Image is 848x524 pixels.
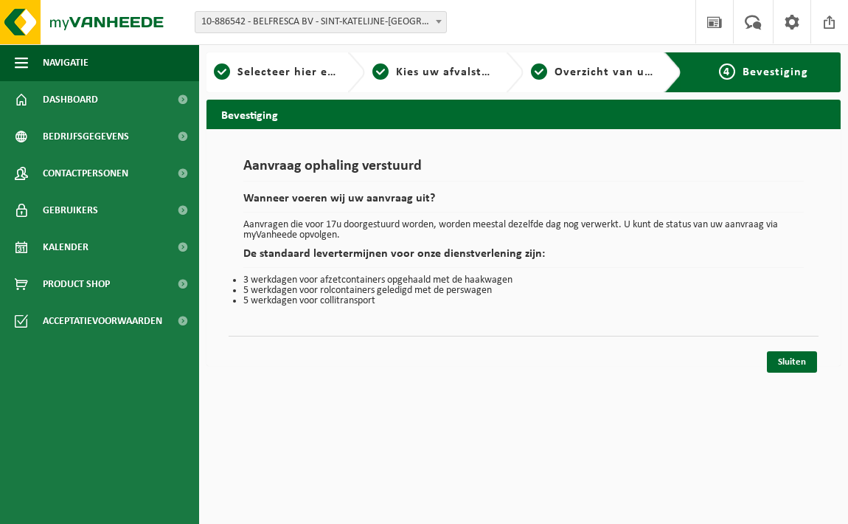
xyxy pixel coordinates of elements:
span: 4 [719,63,735,80]
span: 3 [531,63,547,80]
span: 1 [214,63,230,80]
h2: De standaard levertermijnen voor onze dienstverlening zijn: [243,248,804,268]
span: Contactpersonen [43,155,128,192]
span: Bevestiging [743,66,808,78]
li: 5 werkdagen voor rolcontainers geledigd met de perswagen [243,286,804,296]
span: 10-886542 - BELFRESCA BV - SINT-KATELIJNE-WAVER [195,11,447,33]
span: 10-886542 - BELFRESCA BV - SINT-KATELIJNE-WAVER [195,12,446,32]
span: Product Shop [43,266,110,303]
a: 1Selecteer hier een vestiging [214,63,336,81]
span: Overzicht van uw aanvraag [555,66,710,78]
li: 5 werkdagen voor collitransport [243,296,804,306]
span: Kalender [43,229,88,266]
span: Gebruikers [43,192,98,229]
span: Acceptatievoorwaarden [43,303,162,339]
h2: Wanneer voeren wij uw aanvraag uit? [243,193,804,213]
li: 3 werkdagen voor afzetcontainers opgehaald met de haakwagen [243,275,804,286]
a: 3Overzicht van uw aanvraag [531,63,653,81]
span: Bedrijfsgegevens [43,118,129,155]
p: Aanvragen die voor 17u doorgestuurd worden, worden meestal dezelfde dag nog verwerkt. U kunt de s... [243,220,804,241]
h2: Bevestiging [206,100,841,128]
span: Navigatie [43,44,88,81]
span: Selecteer hier een vestiging [237,66,397,78]
span: Dashboard [43,81,98,118]
span: 2 [372,63,389,80]
a: 2Kies uw afvalstoffen en recipiënten [372,63,494,81]
span: Kies uw afvalstoffen en recipiënten [396,66,599,78]
a: Sluiten [767,351,817,373]
h1: Aanvraag ophaling verstuurd [243,159,804,182]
